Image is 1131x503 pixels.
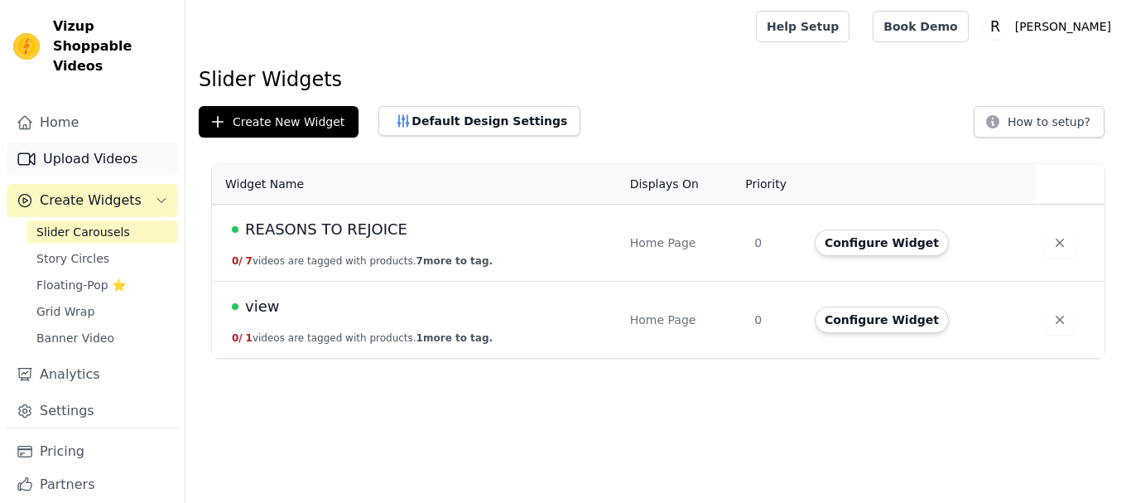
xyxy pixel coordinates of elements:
[744,205,805,282] td: 0
[26,273,178,297] a: Floating-Pop ⭐
[744,164,805,205] th: Priority
[1045,305,1075,335] button: Delete widget
[199,66,1118,93] h1: Slider Widgets
[815,230,949,256] button: Configure Widget
[53,17,171,76] span: Vizup Shoppable Videos
[974,106,1105,138] button: How to setup?
[756,11,849,42] a: Help Setup
[232,255,243,267] span: 0 /
[815,307,949,333] button: Configure Widget
[212,164,620,205] th: Widget Name
[232,254,493,268] button: 0/ 7videos are tagged with products.7more to tag.
[232,331,493,345] button: 0/ 1videos are tagged with products.1more to tag.
[36,224,130,240] span: Slider Carousels
[630,312,735,328] div: Home Page
[7,358,178,391] a: Analytics
[13,33,40,60] img: Vizup
[7,143,178,176] a: Upload Videos
[26,247,178,270] a: Story Circles
[416,332,493,344] span: 1 more to tag.
[982,12,1118,41] button: R [PERSON_NAME]
[630,235,735,251] div: Home Page
[246,332,253,344] span: 1
[990,18,1000,35] text: R
[36,250,109,267] span: Story Circles
[245,295,279,318] span: view
[245,218,407,241] span: REASONS TO REJOICE
[873,11,968,42] a: Book Demo
[246,255,253,267] span: 7
[1008,12,1118,41] p: [PERSON_NAME]
[974,118,1105,133] a: How to setup?
[36,277,126,293] span: Floating-Pop ⭐
[232,332,243,344] span: 0 /
[416,255,493,267] span: 7 more to tag.
[36,303,94,320] span: Grid Wrap
[1045,228,1075,258] button: Delete widget
[7,184,178,217] button: Create Widgets
[232,226,238,233] span: Live Published
[232,303,238,310] span: Live Published
[40,191,142,210] span: Create Widgets
[26,326,178,350] a: Banner Video
[199,106,359,138] button: Create New Widget
[7,468,178,501] a: Partners
[7,435,178,468] a: Pricing
[7,394,178,428] a: Settings
[378,106,580,136] button: Default Design Settings
[620,164,745,205] th: Displays On
[26,300,178,323] a: Grid Wrap
[7,106,178,139] a: Home
[744,282,805,359] td: 0
[26,220,178,244] a: Slider Carousels
[36,330,114,346] span: Banner Video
